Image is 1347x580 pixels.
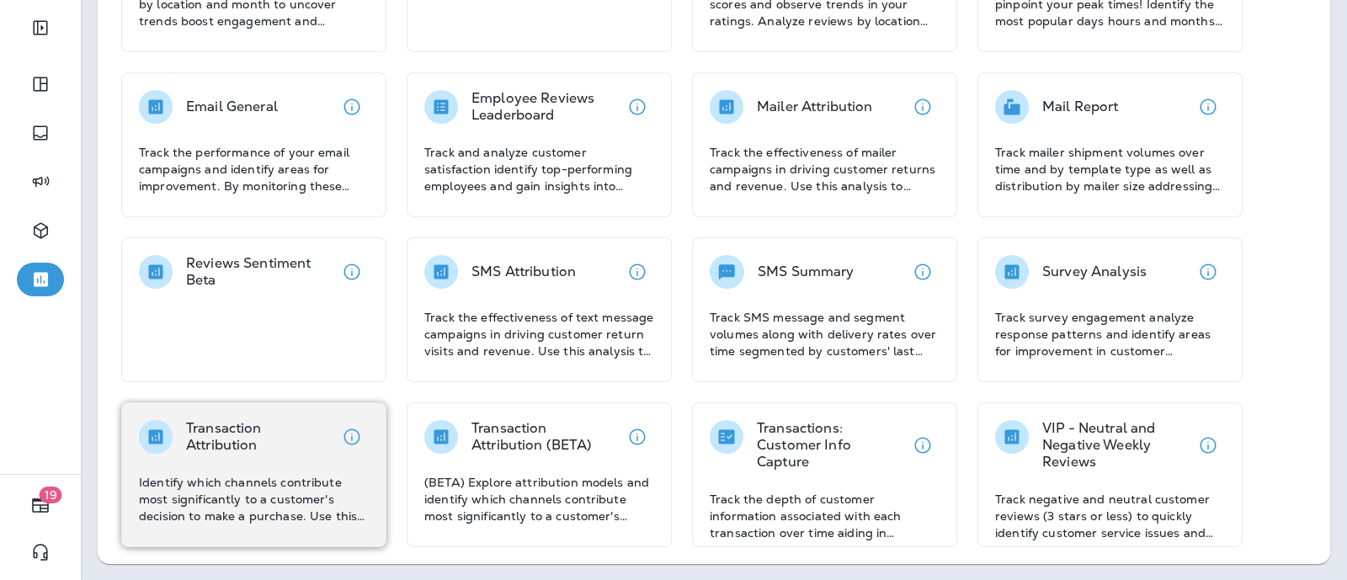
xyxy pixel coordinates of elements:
[906,90,940,124] button: View details
[710,491,940,541] p: Track the depth of customer information associated with each transaction over time aiding in asse...
[186,420,335,454] p: Transaction Attribution
[335,420,369,454] button: View details
[186,255,335,289] p: Reviews Sentiment Beta
[1042,98,1119,115] p: Mail Report
[758,263,855,280] p: SMS Summary
[424,309,654,359] p: Track the effectiveness of text message campaigns in driving customer return visits and revenue. ...
[139,144,369,194] p: Track the performance of your email campaigns and identify areas for improvement. By monitoring t...
[1191,428,1225,462] button: View details
[995,309,1225,359] p: Track survey engagement analyze response patterns and identify areas for improvement in customer ...
[335,255,369,289] button: View details
[1042,420,1191,471] p: VIP - Neutral and Negative Weekly Reviews
[757,98,873,115] p: Mailer Attribution
[995,144,1225,194] p: Track mailer shipment volumes over time and by template type as well as distribution by mailer si...
[620,255,654,289] button: View details
[1191,255,1225,289] button: View details
[471,420,620,454] p: Transaction Attribution (BETA)
[186,98,278,115] p: Email General
[757,420,906,471] p: Transactions: Customer Info Capture
[995,491,1225,541] p: Track negative and neutral customer reviews (3 stars or less) to quickly identify customer servic...
[1191,90,1225,124] button: View details
[620,90,654,124] button: View details
[424,474,654,524] p: (BETA) Explore attribution models and identify which channels contribute most significantly to a ...
[139,474,369,524] p: Identify which channels contribute most significantly to a customer's decision to make a purchase...
[471,263,576,280] p: SMS Attribution
[17,11,64,45] button: Expand Sidebar
[17,488,64,522] button: 19
[710,309,940,359] p: Track SMS message and segment volumes along with delivery rates over time segmented by customers'...
[1042,263,1147,280] p: Survey Analysis
[335,90,369,124] button: View details
[471,90,620,124] p: Employee Reviews Leaderboard
[620,420,654,454] button: View details
[906,255,940,289] button: View details
[906,428,940,462] button: View details
[710,144,940,194] p: Track the effectiveness of mailer campaigns in driving customer returns and revenue. Use this ana...
[40,487,62,503] span: 19
[424,144,654,194] p: Track and analyze customer satisfaction identify top-performing employees and gain insights into ...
